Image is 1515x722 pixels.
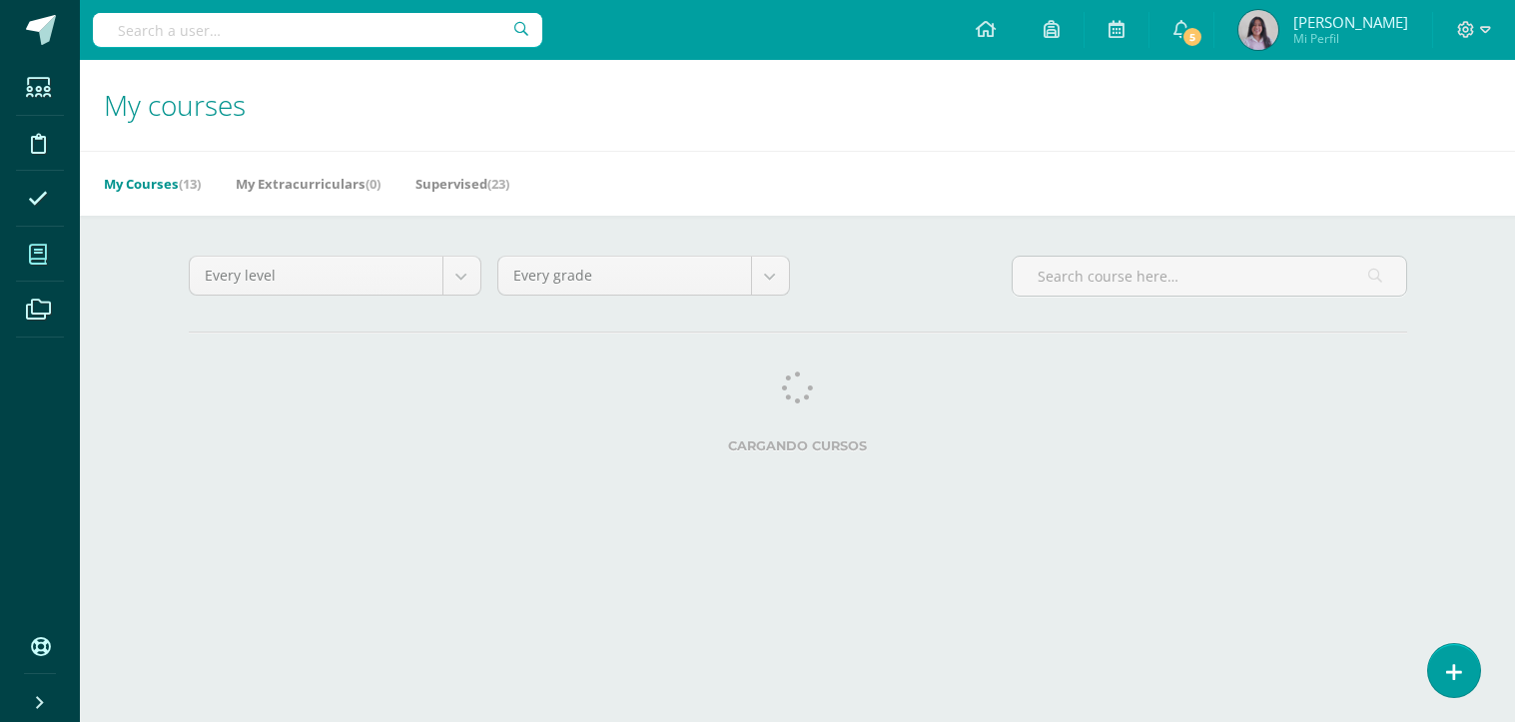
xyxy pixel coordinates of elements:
a: Supervised(23) [415,168,509,200]
span: Every grade [513,257,736,295]
a: My Courses(13) [104,168,201,200]
span: 5 [1181,26,1203,48]
label: Cargando cursos [189,438,1407,453]
span: Every level [205,257,427,295]
img: 2e7ec2bf65bdb1b7ba449eab1a65d432.png [1238,10,1278,50]
span: (13) [179,175,201,193]
span: My courses [104,86,246,124]
span: [PERSON_NAME] [1293,12,1408,32]
a: Every grade [498,257,789,295]
span: (0) [366,175,380,193]
span: Mi Perfil [1293,30,1408,47]
input: Search course here… [1013,257,1406,296]
a: My Extracurriculars(0) [236,168,380,200]
a: Every level [190,257,480,295]
input: Search a user… [93,13,542,47]
span: (23) [487,175,509,193]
